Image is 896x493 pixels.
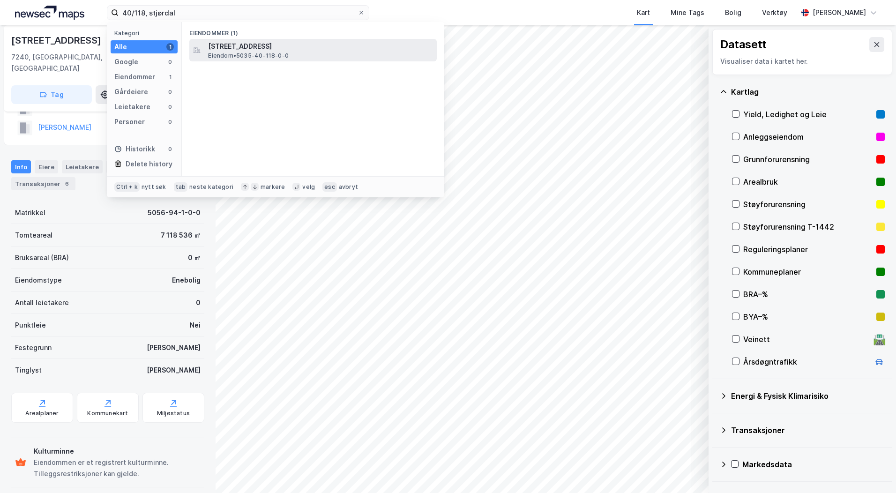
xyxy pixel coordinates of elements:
div: 7240, [GEOGRAPHIC_DATA], [GEOGRAPHIC_DATA] [11,52,170,74]
div: Ctrl + k [114,182,140,192]
div: Transaksjoner [11,177,75,190]
div: Eiendommer [114,71,155,82]
div: Leietakere [62,160,103,173]
div: Tomteareal [15,230,52,241]
div: Yield, Ledighet og Leie [743,109,873,120]
div: Datasett [106,160,142,173]
div: 7 118 536 ㎡ [161,230,201,241]
div: Alle [114,41,127,52]
div: Matrikkel [15,207,45,218]
div: Støyforurensning [743,199,873,210]
div: Årsdøgntrafikk [743,356,870,367]
div: neste kategori [189,183,233,191]
div: avbryt [339,183,358,191]
div: markere [261,183,285,191]
div: 0 [166,145,174,153]
div: Eiendommen er et registrert kulturminne. Tilleggsrestriksjoner kan gjelde. [34,457,201,479]
div: Historikk [114,143,155,155]
div: Kartlag [731,86,885,97]
div: Tinglyst [15,365,42,376]
div: Transaksjoner [731,425,885,436]
div: Grunnforurensning [743,154,873,165]
div: 0 [166,58,174,66]
div: Gårdeiere [114,86,148,97]
div: Verktøy [762,7,787,18]
div: Kategori [114,30,178,37]
div: BRA–% [743,289,873,300]
div: Info [11,160,31,173]
div: esc [322,182,337,192]
div: [PERSON_NAME] [813,7,866,18]
div: 0 [166,103,174,111]
div: Leietakere [114,101,150,112]
div: Antall leietakere [15,297,69,308]
input: Søk på adresse, matrikkel, gårdeiere, leietakere eller personer [119,6,358,20]
div: Arealplaner [25,410,59,417]
div: Bolig [725,7,741,18]
img: logo.a4113a55bc3d86da70a041830d287a7e.svg [15,6,84,20]
div: 0 [166,88,174,96]
div: Miljøstatus [157,410,190,417]
div: 🛣️ [873,333,886,345]
div: Delete history [126,158,172,170]
div: Veinett [743,334,870,345]
div: Google [114,56,138,67]
div: 1 [166,43,174,51]
div: Kommuneplaner [743,266,873,277]
div: Reguleringsplaner [743,244,873,255]
div: Eiere [35,160,58,173]
div: 1 [166,73,174,81]
div: Visualiser data i kartet her. [720,56,884,67]
div: Energi & Fysisk Klimarisiko [731,390,885,402]
div: Kulturminne [34,446,201,457]
div: 0 ㎡ [188,252,201,263]
div: Eiendommer (1) [182,22,444,39]
div: Bruksareal (BRA) [15,252,69,263]
div: BYA–% [743,311,873,322]
div: Enebolig [172,275,201,286]
div: velg [302,183,315,191]
div: [PERSON_NAME] [147,365,201,376]
div: Kommunekart [87,410,128,417]
div: tab [174,182,188,192]
div: Arealbruk [743,176,873,187]
div: 6 [62,179,72,188]
div: Anleggseiendom [743,131,873,142]
div: 0 [166,118,174,126]
div: Punktleie [15,320,46,331]
div: Festegrunn [15,342,52,353]
div: Kart [637,7,650,18]
div: [PERSON_NAME] [147,342,201,353]
div: Markedsdata [742,459,885,470]
div: Datasett [720,37,767,52]
div: Nei [190,320,201,331]
div: 5056-94-1-0-0 [148,207,201,218]
div: [STREET_ADDRESS] [11,33,103,48]
div: nytt søk [142,183,166,191]
span: Eiendom • 5035-40-118-0-0 [208,52,289,60]
div: Kontrollprogram for chat [849,448,896,493]
div: Eiendomstype [15,275,62,286]
span: [STREET_ADDRESS] [208,41,433,52]
div: Personer [114,116,145,127]
button: Tag [11,85,92,104]
div: 0 [196,297,201,308]
iframe: Chat Widget [849,448,896,493]
div: Støyforurensning T-1442 [743,221,873,232]
div: Mine Tags [671,7,704,18]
